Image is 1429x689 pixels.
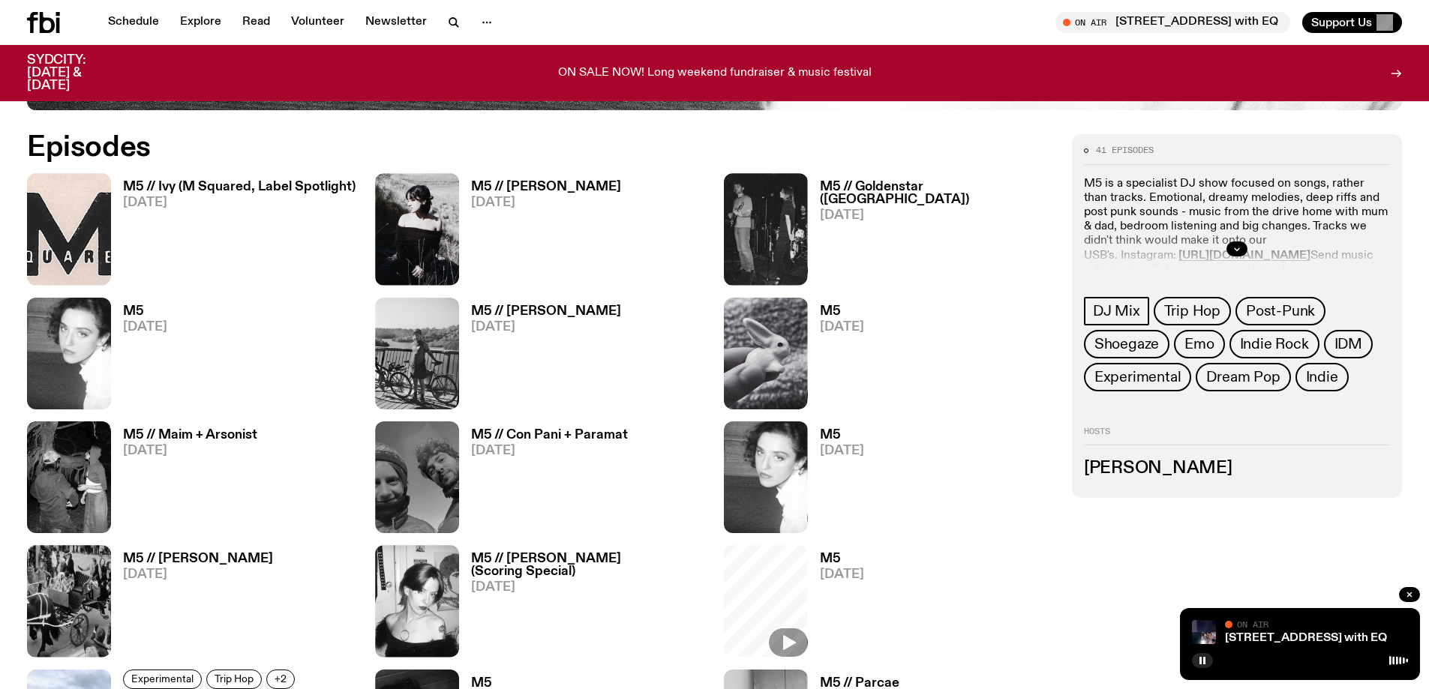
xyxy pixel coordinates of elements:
a: Explore [171,12,230,33]
a: Read [233,12,279,33]
h3: M5 [820,429,864,442]
h3: M5 [820,553,864,565]
a: M5 // Con Pani + Paramat[DATE] [459,429,628,533]
h2: Episodes [27,134,938,161]
a: DJ Mix [1084,297,1149,325]
span: Dream Pop [1206,369,1280,385]
h3: M5 [820,305,864,318]
a: M5[DATE] [111,305,167,409]
span: Trip Hop [215,673,254,685]
h3: M5 // [PERSON_NAME] [123,553,273,565]
a: Volunteer [282,12,353,33]
span: [DATE] [123,445,257,457]
span: [DATE] [820,445,864,457]
a: M5[DATE] [808,553,864,657]
h3: M5 // Ivy (M Squared, Label Spotlight) [123,181,356,193]
a: M5 // Goldenstar ([GEOGRAPHIC_DATA])[DATE] [808,181,1054,285]
span: IDM [1334,336,1362,352]
a: Experimental [123,670,202,689]
span: [DATE] [820,209,1054,222]
a: Newsletter [356,12,436,33]
span: [DATE] [123,196,356,209]
a: M5[DATE] [808,305,864,409]
p: ON SALE NOW! Long weekend fundraiser & music festival [558,67,872,80]
a: M5 // [PERSON_NAME] (Scoring Special)[DATE] [459,553,705,657]
a: Indie [1295,363,1349,391]
a: Post-Punk [1235,297,1325,325]
span: Experimental [131,673,194,685]
img: A black and white photo of Lilly wearing a white blouse and looking up at the camera. [27,298,111,409]
a: Trip Hop [1154,297,1231,325]
h3: M5 // [PERSON_NAME] [471,181,621,193]
span: [DATE] [123,568,273,581]
a: M5 // [PERSON_NAME][DATE] [459,305,621,409]
a: Shoegaze [1084,330,1169,358]
span: Post-Punk [1246,303,1315,319]
span: +2 [275,673,287,685]
h3: M5 // Maim + Arsonist [123,429,257,442]
a: M5 // Ivy (M Squared, Label Spotlight)[DATE] [111,181,356,285]
span: [DATE] [820,568,864,581]
span: [DATE] [471,445,628,457]
h3: M5 // Con Pani + Paramat [471,429,628,442]
h3: [PERSON_NAME] [1084,460,1390,477]
span: DJ Mix [1093,303,1140,319]
a: Trip Hop [206,670,262,689]
button: Support Us [1302,12,1402,33]
span: Support Us [1311,16,1372,29]
span: [DATE] [471,321,621,334]
h3: SYDCITY: [DATE] & [DATE] [27,54,123,92]
h3: M5 // [PERSON_NAME] (Scoring Special) [471,553,705,578]
a: [STREET_ADDRESS] with EQ [1225,632,1387,644]
button: On Air[STREET_ADDRESS] with EQ [1055,12,1290,33]
span: On Air [1237,619,1268,629]
a: Dream Pop [1196,363,1290,391]
span: Indie Rock [1240,336,1309,352]
span: [DATE] [471,581,705,594]
span: Emo [1184,336,1214,352]
span: [DATE] [820,321,864,334]
img: A black and white photo of Lilly wearing a white blouse and looking up at the camera. [724,421,808,533]
h3: M5 [123,305,167,318]
a: Emo [1174,330,1224,358]
a: M5[DATE] [808,429,864,533]
span: [DATE] [471,196,621,209]
a: Experimental [1084,363,1192,391]
span: Indie [1306,369,1338,385]
a: Schedule [99,12,168,33]
button: +2 [266,670,295,689]
p: M5 is a specialist DJ show focused on songs, rather than tracks. Emotional, dreamy melodies, deep... [1084,177,1390,307]
a: M5 // [PERSON_NAME][DATE] [459,181,621,285]
span: Experimental [1094,369,1181,385]
h3: M5 // [PERSON_NAME] [471,305,621,318]
a: M5 // [PERSON_NAME][DATE] [111,553,273,657]
h2: Hosts [1084,427,1390,445]
span: Trip Hop [1164,303,1220,319]
a: IDM [1324,330,1373,358]
h3: M5 // Goldenstar ([GEOGRAPHIC_DATA]) [820,181,1054,206]
span: [DATE] [123,321,167,334]
a: M5 // Maim + Arsonist[DATE] [111,429,257,533]
a: Indie Rock [1229,330,1319,358]
span: Shoegaze [1094,336,1159,352]
span: 41 episodes [1096,146,1154,154]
